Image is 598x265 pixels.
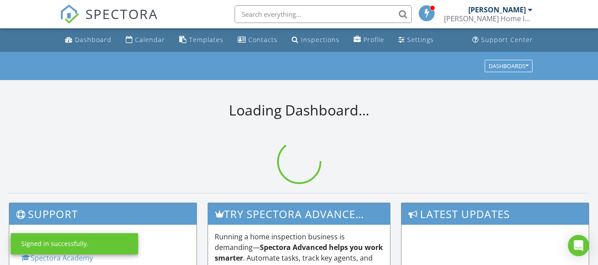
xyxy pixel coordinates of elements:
[350,32,388,48] a: Company Profile
[215,242,383,263] strong: Spectora Advanced helps you work smarter
[235,5,412,23] input: Search everything...
[189,35,224,44] div: Templates
[75,35,112,44] div: Dashboard
[395,32,437,48] a: Settings
[401,203,589,225] h3: Latest Updates
[60,12,158,31] a: SPECTORA
[208,203,390,225] h3: Try spectora advanced [DATE]
[248,35,278,44] div: Contacts
[234,32,281,48] a: Contacts
[469,32,536,48] a: Support Center
[122,32,169,48] a: Calendar
[135,35,165,44] div: Calendar
[21,232,49,242] strong: General
[21,253,93,263] a: Spectora Academy
[9,203,197,225] h3: Support
[21,239,89,248] div: Signed in successfully.
[444,14,532,23] div: Nestor Home Inspections
[468,5,526,14] div: [PERSON_NAME]
[489,63,529,69] div: Dashboards
[363,35,384,44] div: Profile
[176,32,227,48] a: Templates
[485,60,532,72] button: Dashboards
[301,35,340,44] div: Inspections
[407,35,434,44] div: Settings
[568,235,589,256] div: Open Intercom Messenger
[288,32,343,48] a: Inspections
[481,35,533,44] div: Support Center
[62,32,115,48] a: Dashboard
[60,4,79,24] img: The Best Home Inspection Software - Spectora
[85,4,158,23] span: SPECTORA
